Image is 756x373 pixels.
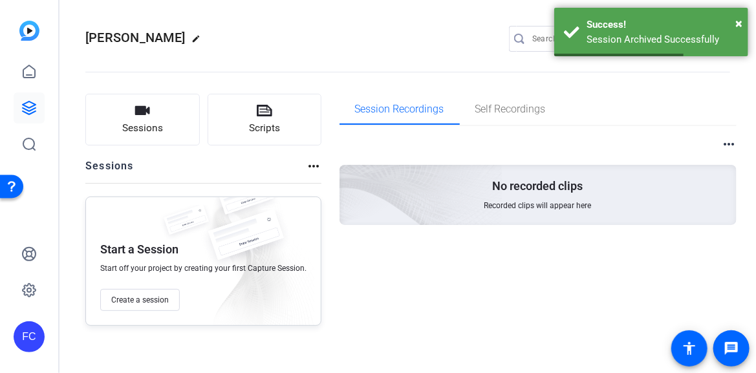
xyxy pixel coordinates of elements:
[306,158,321,174] mat-icon: more_horiz
[249,121,280,136] span: Scripts
[111,295,169,305] span: Create a session
[189,193,314,332] img: embarkstudio-empty-session.png
[85,30,185,45] span: [PERSON_NAME]
[197,210,294,274] img: fake-session.png
[587,17,739,32] div: Success!
[85,158,134,183] h2: Sessions
[484,200,592,211] span: Recorded clips will appear here
[122,121,163,136] span: Sessions
[735,16,742,31] span: ×
[208,94,322,145] button: Scripts
[475,104,546,114] span: Self Recordings
[100,289,180,311] button: Create a session
[724,341,739,356] mat-icon: message
[735,14,742,33] button: Close
[587,32,739,47] div: Session Archived Successfully
[210,178,281,225] img: fake-session.png
[493,178,583,194] p: No recorded clips
[100,242,178,257] p: Start a Session
[195,37,503,317] img: embarkstudio-empty-session.png
[682,341,697,356] mat-icon: accessibility
[721,136,737,152] mat-icon: more_horiz
[19,21,39,41] img: blue-gradient.svg
[100,263,307,273] span: Start off your project by creating your first Capture Session.
[191,34,207,50] mat-icon: edit
[85,94,200,145] button: Sessions
[14,321,45,352] div: FC
[532,31,649,47] input: Search
[355,104,444,114] span: Session Recordings
[157,205,215,243] img: fake-session.png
